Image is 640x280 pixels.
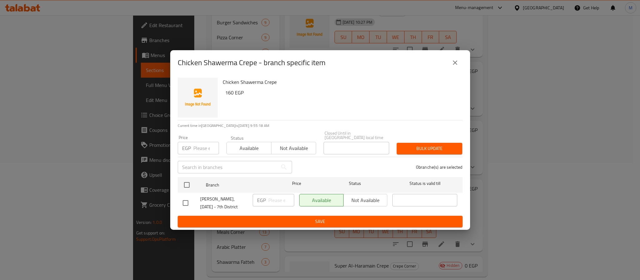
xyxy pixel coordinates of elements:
p: EGP [257,196,266,204]
input: Please enter price [193,142,219,154]
span: Status is valid till [392,180,457,187]
p: EGP [182,144,191,152]
span: Bulk update [402,145,457,152]
h6: Chicken Shawerma Crepe [223,78,458,86]
span: Status [322,180,387,187]
span: [PERSON_NAME], [DATE] - 7th District [200,195,248,211]
button: close [448,55,463,70]
h2: Chicken Shawerma Crepe - branch specific item [178,58,325,68]
span: Price [276,180,317,187]
button: Available [226,142,271,154]
button: Save [178,216,463,227]
button: Not available [271,142,316,154]
input: Search in branches [178,161,278,173]
button: Bulk update [397,143,462,154]
input: Please enter price [268,194,294,206]
p: 0 branche(s) are selected [416,164,463,170]
p: Current time in [GEOGRAPHIC_DATA] is [DATE] 9:55:18 AM [178,123,463,128]
span: Not available [274,144,314,153]
span: Save [183,218,458,225]
span: Branch [206,181,271,189]
span: Available [229,144,269,153]
h6: 160 EGP [225,88,458,97]
img: Chicken Shawerma Crepe [178,78,218,118]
